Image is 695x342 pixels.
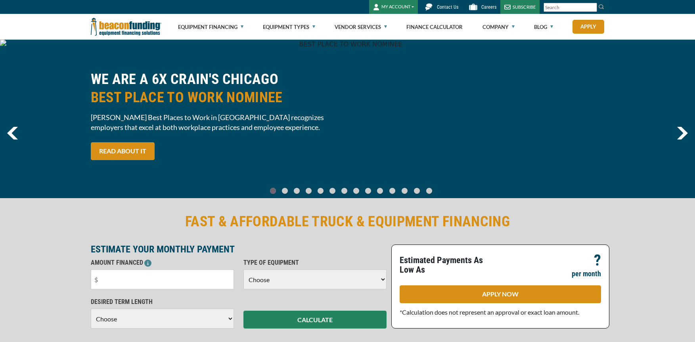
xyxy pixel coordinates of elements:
h2: FAST & AFFORDABLE TRUCK & EQUIPMENT FINANCING [91,212,605,231]
a: Clear search text [589,4,595,11]
a: READ ABOUT IT [91,142,155,160]
p: AMOUNT FINANCED [91,258,234,267]
a: Go To Slide 0 [268,187,278,194]
a: Equipment Financing [178,14,243,40]
a: Go To Slide 7 [352,187,361,194]
a: previous [7,127,18,139]
a: Go To Slide 3 [304,187,314,194]
img: Search [598,4,605,10]
a: Go To Slide 6 [340,187,349,194]
a: Go To Slide 10 [387,187,397,194]
p: ? [594,256,601,265]
img: Beacon Funding Corporation logo [91,14,161,40]
p: DESIRED TERM LENGTH [91,297,234,307]
a: Apply [572,20,604,34]
a: next [677,127,688,139]
span: Careers [481,4,496,10]
a: Blog [534,14,553,40]
a: Go To Slide 2 [292,187,302,194]
span: [PERSON_NAME] Best Places to Work in [GEOGRAPHIC_DATA] recognizes employers that excel at both wo... [91,113,343,132]
img: Right Navigator [677,127,688,139]
p: ESTIMATE YOUR MONTHLY PAYMENT [91,245,387,254]
a: Go To Slide 1 [280,187,290,194]
a: Vendor Services [335,14,387,40]
p: per month [572,269,601,279]
a: Go To Slide 9 [375,187,385,194]
img: Left Navigator [7,127,18,139]
a: APPLY NOW [400,285,601,303]
p: Estimated Payments As Low As [400,256,496,275]
a: Go To Slide 11 [400,187,410,194]
a: Go To Slide 13 [424,187,434,194]
input: Search [544,3,597,12]
a: Go To Slide 8 [364,187,373,194]
input: $ [91,269,234,289]
a: Company [482,14,515,40]
a: Go To Slide 4 [316,187,325,194]
a: Go To Slide 12 [412,187,422,194]
span: *Calculation does not represent an approval or exact loan amount. [400,308,579,316]
a: Equipment Types [263,14,315,40]
p: TYPE OF EQUIPMENT [243,258,387,267]
a: Finance Calculator [406,14,463,40]
a: Go To Slide 5 [328,187,337,194]
span: Contact Us [437,4,458,10]
h2: WE ARE A 6X CRAIN'S CHICAGO [91,70,343,107]
button: CALCULATE [243,311,387,329]
span: BEST PLACE TO WORK NOMINEE [91,88,343,107]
